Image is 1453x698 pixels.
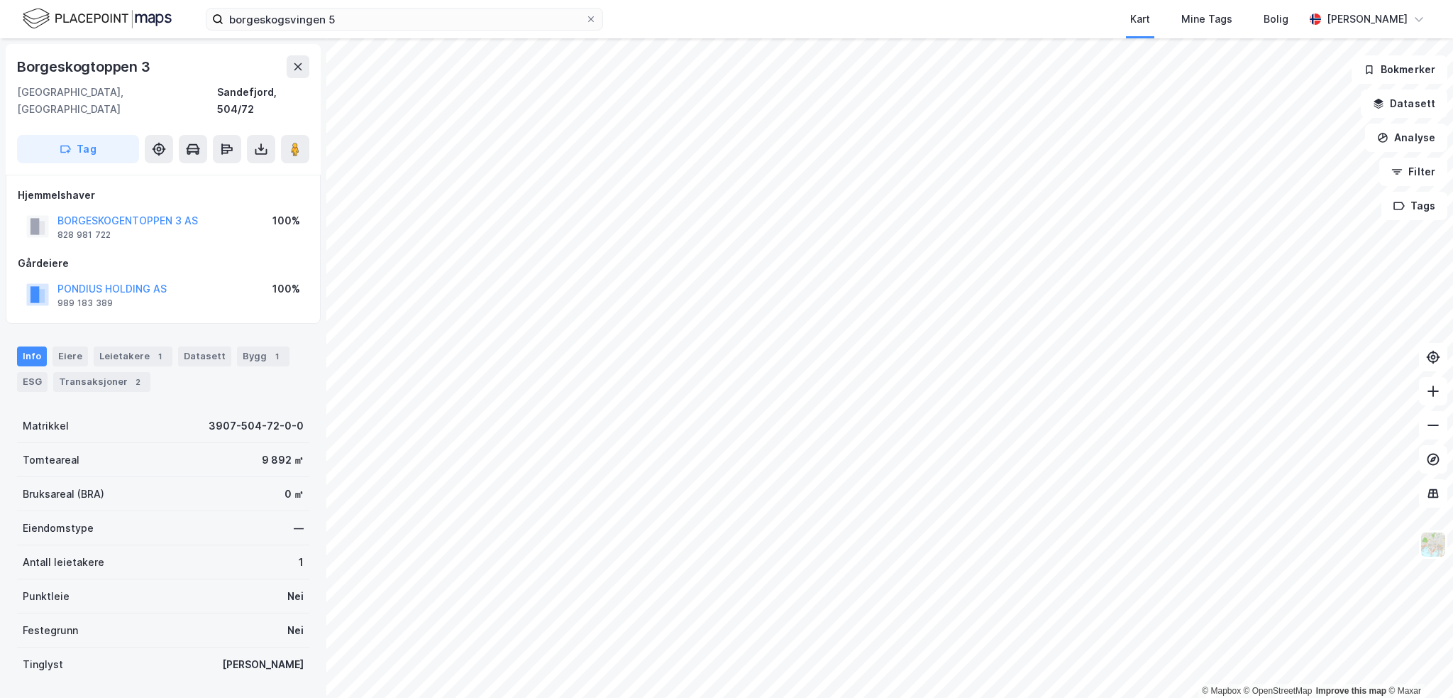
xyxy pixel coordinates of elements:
div: Bruksareal (BRA) [23,486,104,503]
div: Tomteareal [23,452,79,469]
div: 100% [272,280,300,298]
div: 1 [153,349,167,364]
div: 2 [131,375,145,389]
div: Eiere [53,347,88,366]
div: Tinglyst [23,656,63,673]
div: Kontrollprogram for chat [1382,630,1453,698]
div: Nei [287,622,304,639]
div: 0 ㎡ [284,486,304,503]
div: Nei [287,588,304,605]
a: Improve this map [1316,686,1386,696]
div: Transaksjoner [53,372,150,392]
a: OpenStreetMap [1244,686,1313,696]
iframe: Chat Widget [1382,630,1453,698]
div: 100% [272,212,300,229]
div: Mine Tags [1181,11,1232,28]
div: [PERSON_NAME] [1327,11,1408,28]
div: 9 892 ㎡ [262,452,304,469]
div: Sandefjord, 504/72 [217,84,309,118]
div: Info [17,347,47,366]
div: Kart [1130,11,1150,28]
div: 828 981 722 [57,229,111,241]
div: ESG [17,372,48,392]
div: Leietakere [94,347,172,366]
button: Tag [17,135,139,163]
div: 989 183 389 [57,298,113,309]
button: Datasett [1361,89,1447,118]
div: Bygg [237,347,289,366]
div: 3907-504-72-0-0 [209,418,304,435]
div: 1 [270,349,284,364]
div: Festegrunn [23,622,78,639]
div: — [294,520,304,537]
div: [GEOGRAPHIC_DATA], [GEOGRAPHIC_DATA] [17,84,217,118]
div: 1 [299,554,304,571]
div: Gårdeiere [18,255,309,272]
div: Datasett [178,347,231,366]
div: [PERSON_NAME] [222,656,304,673]
img: Z [1420,531,1447,558]
button: Analyse [1365,124,1447,152]
div: Antall leietakere [23,554,104,571]
button: Tags [1381,192,1447,220]
div: Hjemmelshaver [18,187,309,204]
button: Bokmerker [1352,55,1447,84]
div: Bolig [1264,11,1288,28]
input: Søk på adresse, matrikkel, gårdeiere, leietakere eller personer [223,9,585,30]
div: Eiendomstype [23,520,94,537]
button: Filter [1379,158,1447,186]
a: Mapbox [1202,686,1241,696]
div: Matrikkel [23,418,69,435]
div: Borgeskogtoppen 3 [17,55,153,78]
img: logo.f888ab2527a4732fd821a326f86c7f29.svg [23,6,172,31]
div: Punktleie [23,588,70,605]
